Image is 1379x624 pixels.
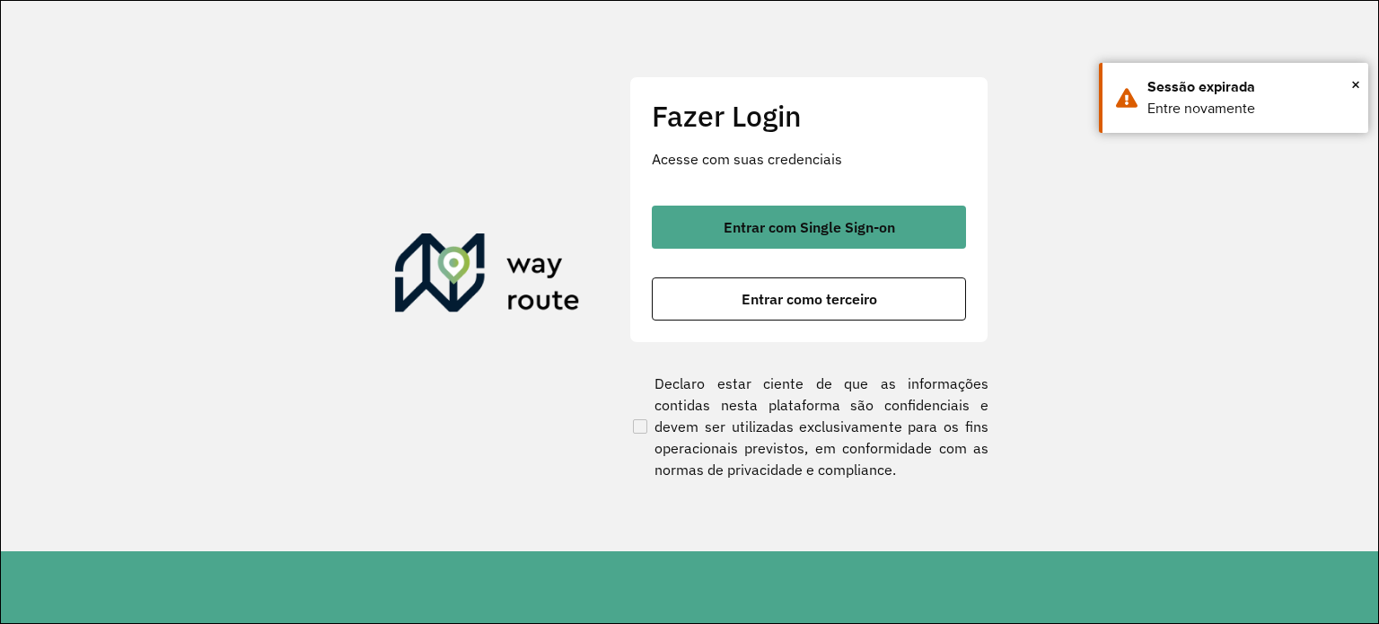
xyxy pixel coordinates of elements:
span: × [1351,71,1360,98]
div: Sessão expirada [1147,76,1355,98]
label: Declaro estar ciente de que as informações contidas nesta plataforma são confidenciais e devem se... [629,373,988,480]
span: Entrar como terceiro [742,292,877,306]
span: Entrar com Single Sign-on [724,220,895,234]
p: Acesse com suas credenciais [652,148,966,170]
h2: Fazer Login [652,99,966,133]
button: button [652,277,966,321]
button: Close [1351,71,1360,98]
div: Entre novamente [1147,98,1355,119]
button: button [652,206,966,249]
img: Roteirizador AmbevTech [395,233,580,320]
